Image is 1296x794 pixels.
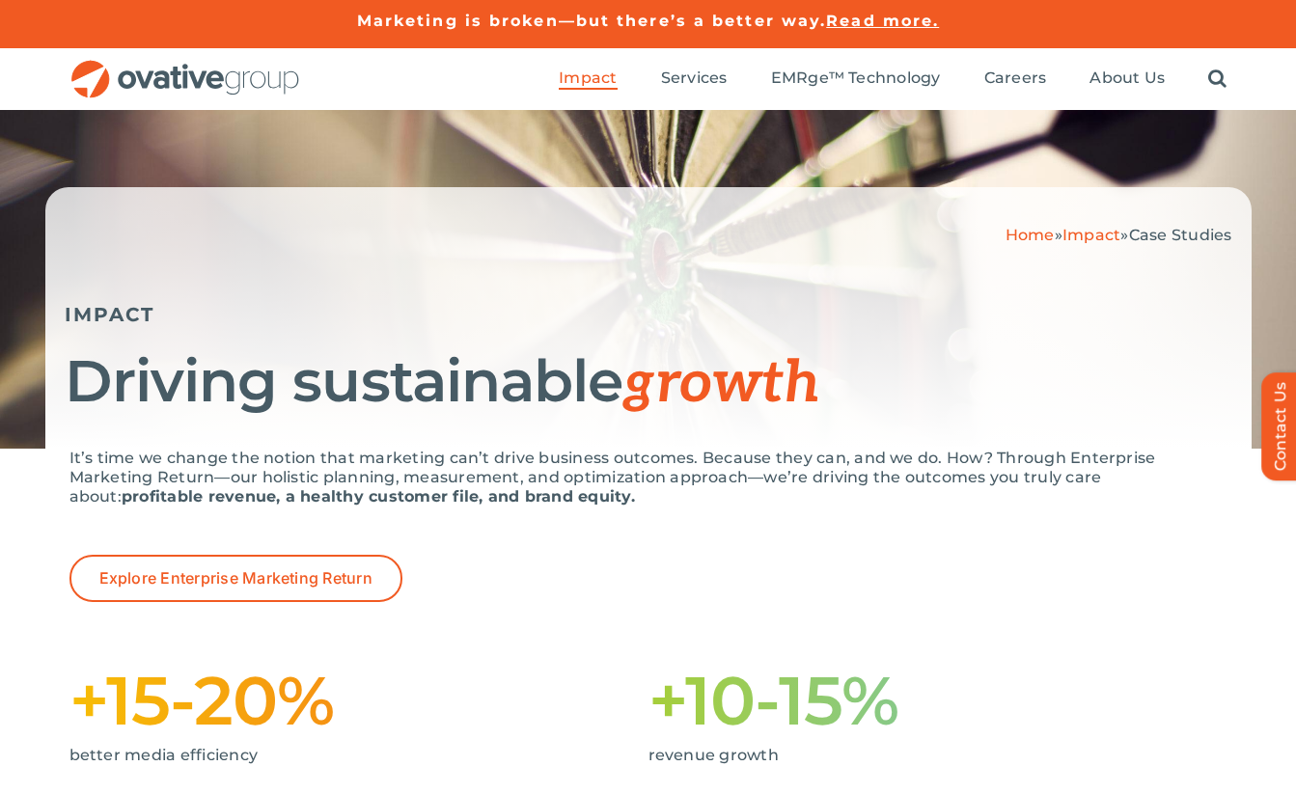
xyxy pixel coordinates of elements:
[69,58,301,76] a: OG_Full_horizontal_RGB
[1006,226,1055,244] a: Home
[69,670,648,731] h1: +15-20%
[69,555,402,602] a: Explore Enterprise Marketing Return
[69,746,620,765] p: better media efficiency
[1208,68,1227,90] a: Search
[65,303,1232,326] h5: IMPACT
[648,670,1227,731] h1: +10-15%
[661,68,728,90] a: Services
[1062,226,1120,244] a: Impact
[559,68,617,88] span: Impact
[69,449,1227,507] p: It’s time we change the notion that marketing can’t drive business outcomes. Because they can, an...
[122,487,635,506] strong: profitable revenue, a healthy customer file, and brand equity.
[661,68,728,88] span: Services
[559,48,1227,110] nav: Menu
[622,349,819,419] span: growth
[1089,68,1165,90] a: About Us
[648,746,1199,765] p: revenue growth
[1006,226,1232,244] span: » »
[65,350,1232,415] h1: Driving sustainable
[357,12,827,30] a: Marketing is broken—but there’s a better way.
[99,569,372,588] span: Explore Enterprise Marketing Return
[1129,226,1232,244] span: Case Studies
[559,68,617,90] a: Impact
[984,68,1047,88] span: Careers
[984,68,1047,90] a: Careers
[771,68,941,88] span: EMRge™ Technology
[826,12,939,30] a: Read more.
[1089,68,1165,88] span: About Us
[771,68,941,90] a: EMRge™ Technology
